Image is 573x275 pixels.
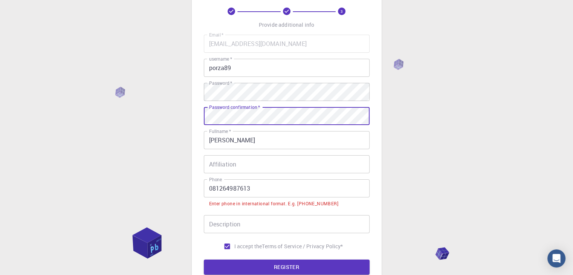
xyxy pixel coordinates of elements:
div: Open Intercom Messenger [547,249,565,267]
span: I accept the [234,243,262,250]
text: 3 [341,9,343,14]
label: Fullname [209,128,231,134]
a: Terms of Service / Privacy Policy* [262,243,343,250]
label: username [209,56,232,62]
label: Email [209,32,223,38]
button: REGISTER [204,260,370,275]
label: Password [209,80,232,86]
label: Phone [209,176,222,183]
p: Terms of Service / Privacy Policy * [262,243,343,250]
div: Enter phone in international format. E.g. [PHONE_NUMBER] [209,200,338,208]
label: Password confirmation [209,104,260,110]
p: Provide additional info [259,21,314,29]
